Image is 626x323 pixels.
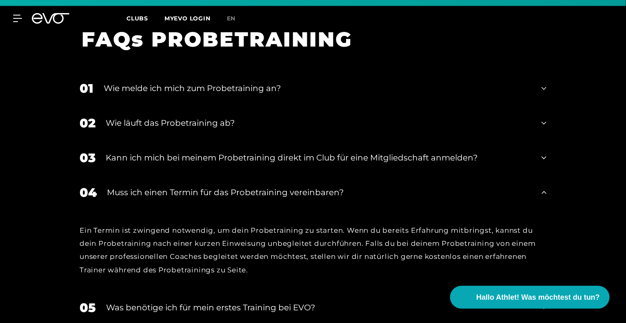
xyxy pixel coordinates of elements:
div: Was benötige ich für mein erstes Training bei EVO? [106,301,531,314]
div: 05 [80,298,96,317]
div: Ein Termin ist zwingend notwendig, um dein Probetraining zu starten. Wenn du bereits Erfahrung mi... [80,224,546,276]
div: Wie läuft das Probetraining ab? [106,117,531,129]
a: en [227,14,246,23]
span: Clubs [127,15,148,22]
div: Wie melde ich mich zum Probetraining an? [104,82,531,94]
a: MYEVO LOGIN [164,15,211,22]
h1: FAQs PROBETRAINING [82,26,534,53]
button: Hallo Athlet! Was möchtest du tun? [450,286,610,309]
span: en [227,15,236,22]
div: 03 [80,149,95,167]
div: 04 [80,183,97,202]
div: Muss ich einen Termin für das Probetraining vereinbaren? [107,186,531,198]
div: 02 [80,114,95,132]
div: 01 [80,79,93,98]
div: Kann ich mich bei meinem Probetraining direkt im Club für eine Mitgliedschaft anmelden? [106,151,531,164]
span: Hallo Athlet! Was möchtest du tun? [476,292,600,303]
a: Clubs [127,14,164,22]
